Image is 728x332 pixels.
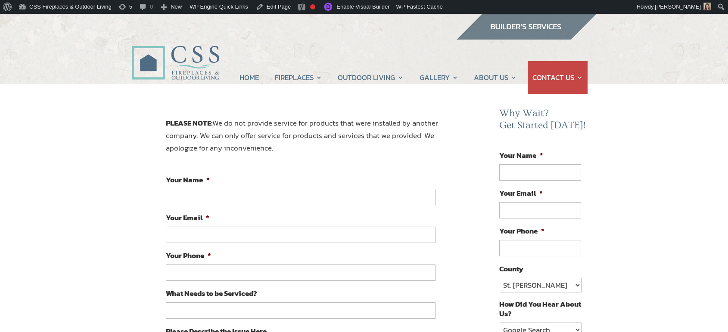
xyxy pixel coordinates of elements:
[166,117,442,154] p: We do not provide service for products that were installed by another company. We can only offer ...
[499,151,543,160] label: Your Name
[420,61,458,94] a: GALLERY
[532,61,583,94] a: CONTACT US
[166,213,209,222] label: Your Email
[275,61,322,94] a: FIREPLACES
[499,188,543,198] label: Your Email
[655,3,701,10] span: [PERSON_NAME]
[456,14,597,40] img: builders_btn
[166,117,212,129] strong: PLEASE NOTE:
[310,4,315,9] div: Focus keyphrase not set
[240,61,259,94] a: HOME
[166,251,211,260] label: Your Phone
[499,264,523,274] label: County
[499,108,588,135] h2: Why Wait? Get Started [DATE]!
[338,61,404,94] a: OUTDOOR LIVING
[499,299,581,318] label: How Did You Hear About Us?
[131,22,219,84] img: CSS Fireplaces & Outdoor Living (Formerly Construction Solutions & Supply)- Jacksonville Ormond B...
[499,226,544,236] label: Your Phone
[474,61,517,94] a: ABOUT US
[166,175,210,184] label: Your Name
[456,31,597,43] a: builder services construction supply
[166,289,257,298] label: What Needs to be Serviced?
